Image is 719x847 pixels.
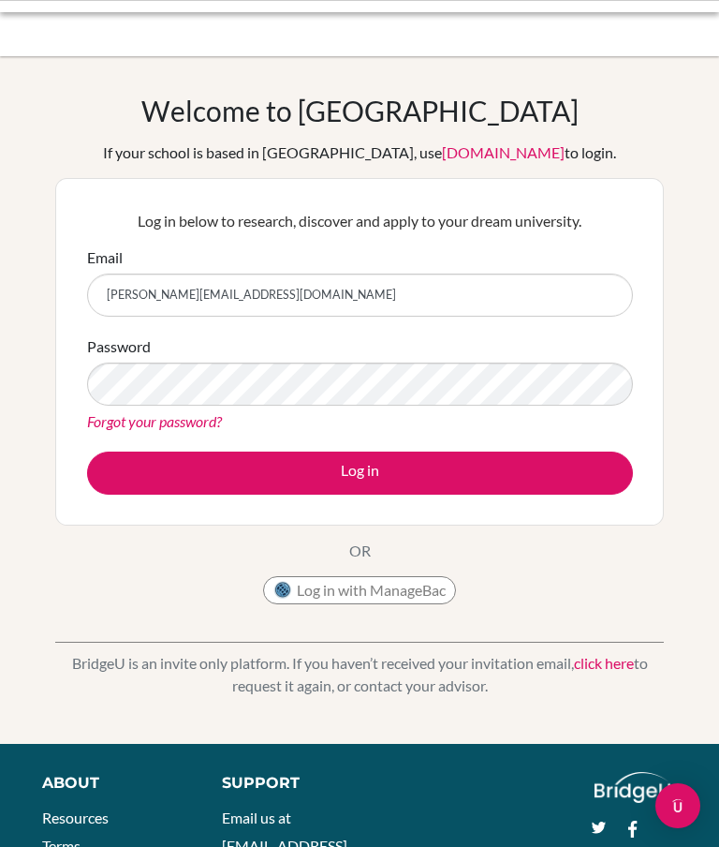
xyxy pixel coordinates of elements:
div: About [42,772,180,795]
div: Open Intercom Messenger [655,783,700,828]
button: Log in with ManageBac [263,576,456,604]
label: Email [87,246,123,269]
a: click here [574,654,634,672]
p: BridgeU is an invite only platform. If you haven’t received your invitation email, to request it ... [55,652,664,697]
a: [DOMAIN_NAME] [442,143,565,161]
div: Support [222,772,344,795]
div: If your school is based in [GEOGRAPHIC_DATA], use to login. [103,141,616,164]
h1: Welcome to [GEOGRAPHIC_DATA] [141,94,579,127]
p: Log in below to research, discover and apply to your dream university. [87,210,633,232]
img: logo_white@2x-f4f0deed5e89b7ecb1c2cc34c3e3d731f90f0f143d5ea2071677605dd97b5244.png [594,772,670,803]
a: Forgot your password? [87,412,222,430]
a: Resources [42,809,109,826]
p: OR [349,540,371,562]
button: Log in [87,452,633,495]
label: Password [87,335,151,358]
